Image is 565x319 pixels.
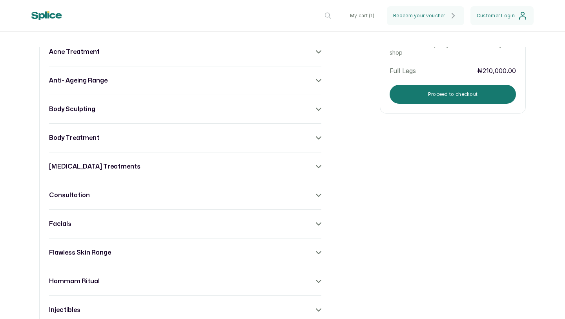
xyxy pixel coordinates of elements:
[49,191,90,200] h3: consultation
[390,85,516,104] button: Proceed to checkout
[393,13,445,19] span: Redeem your voucher
[477,66,516,75] p: ₦210,000.00
[49,104,95,114] h3: body sculpting
[344,6,381,25] button: My cart (1)
[49,277,100,286] h3: hammam ritual
[470,6,534,25] button: Customer Login
[49,305,80,315] h3: injectibles
[49,133,99,143] h3: body treatment
[49,76,108,85] h3: anti- ageing range
[49,219,71,229] h3: facials
[477,13,515,19] span: Customer Login
[49,47,100,57] h3: acne treatment
[49,248,111,257] h3: flawless skin range
[390,41,516,57] p: View the summary of your cart here while you shop
[49,162,140,171] h3: [MEDICAL_DATA] treatments
[387,6,464,25] button: Redeem your voucher
[390,66,477,75] p: Full Legs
